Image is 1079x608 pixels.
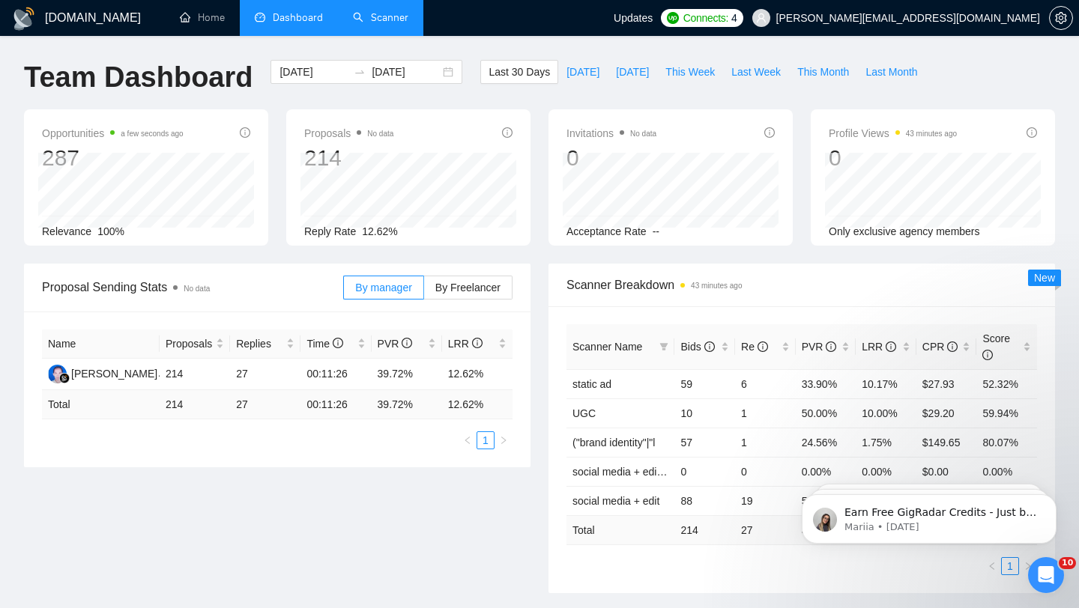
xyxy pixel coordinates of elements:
td: $149.65 [916,428,977,457]
span: -- [653,225,659,237]
li: 1 [477,431,495,449]
span: CPR [922,341,958,353]
th: Replies [230,329,300,359]
td: 0.00% [856,457,916,486]
span: Proposals [304,124,393,142]
td: 214 [160,359,230,390]
span: 100% [97,225,124,237]
td: 80.07% [976,428,1037,457]
span: Time [306,338,342,350]
td: 27 [230,359,300,390]
span: By Freelancer [435,282,501,294]
li: Next Page [495,431,513,449]
button: right [495,431,513,449]
a: social media + edit + beauty [572,466,703,478]
time: 43 minutes ago [691,282,742,290]
span: info-circle [502,127,513,138]
td: 33.90% [796,369,856,398]
span: left [463,436,472,445]
td: 59.94% [976,398,1037,428]
a: ("brand identity"|"l [572,437,655,449]
td: 12.62 % [442,390,513,419]
img: upwork-logo.png [667,12,679,24]
a: AA[PERSON_NAME] [48,367,157,379]
time: 43 minutes ago [906,130,957,138]
div: 0 [566,144,656,172]
span: right [499,436,508,445]
span: New [1034,272,1055,284]
span: 10 [1059,557,1076,569]
button: [DATE] [558,60,608,84]
span: By manager [355,282,411,294]
td: 1 [735,398,796,428]
span: setting [1050,12,1072,24]
a: setting [1049,12,1073,24]
li: Previous Page [459,431,477,449]
td: 0 [735,457,796,486]
td: 10.17% [856,369,916,398]
td: Total [42,390,160,419]
span: Scanner Breakdown [566,276,1037,294]
span: Bids [680,341,714,353]
td: 10 [674,398,735,428]
td: 24.56% [796,428,856,457]
td: 0 [674,457,735,486]
td: 57 [674,428,735,457]
button: Last 30 Days [480,60,558,84]
span: Last 30 Days [489,64,550,80]
span: PVR [802,341,837,353]
td: 27 [230,390,300,419]
span: filter [659,342,668,351]
span: info-circle [758,341,768,352]
button: left [983,557,1001,575]
th: Name [42,329,160,359]
td: 19 [735,486,796,515]
td: 6 [735,369,796,398]
iframe: Intercom live chat [1028,557,1064,593]
span: Profile Views [829,124,957,142]
span: 12.62% [362,225,397,237]
button: setting [1049,6,1073,30]
a: homeHome [180,11,225,24]
span: Last Week [731,64,781,80]
td: 27 [735,515,796,544]
a: social media + edit [572,495,659,507]
span: Proposal Sending Stats [42,278,343,297]
span: info-circle [826,341,836,352]
span: info-circle [982,350,993,360]
button: Last Month [857,60,925,84]
span: Score [982,332,1010,361]
span: No data [630,130,656,138]
span: Updates [614,12,653,24]
td: 39.72 % [372,390,442,419]
span: info-circle [240,127,250,138]
td: Total [566,515,674,544]
span: info-circle [764,127,775,138]
td: 1 [735,428,796,457]
span: Replies [236,335,283,352]
span: Proposals [166,335,213,352]
span: Connects: [683,10,728,26]
span: No data [367,130,393,138]
span: Scanner Name [572,341,642,353]
td: $29.20 [916,398,977,428]
img: logo [12,7,36,31]
span: info-circle [402,338,412,348]
span: Re [741,341,768,353]
span: swap-right [354,66,366,78]
span: Relevance [42,225,91,237]
button: This Month [789,60,857,84]
td: 0.00% [796,457,856,486]
td: 59 [674,369,735,398]
span: 4 [731,10,737,26]
td: 52.32% [976,369,1037,398]
td: 0.00% [976,457,1037,486]
button: left [459,431,477,449]
span: dashboard [255,12,265,22]
td: 10.00% [856,398,916,428]
span: user [756,13,767,23]
span: Dashboard [273,11,323,24]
